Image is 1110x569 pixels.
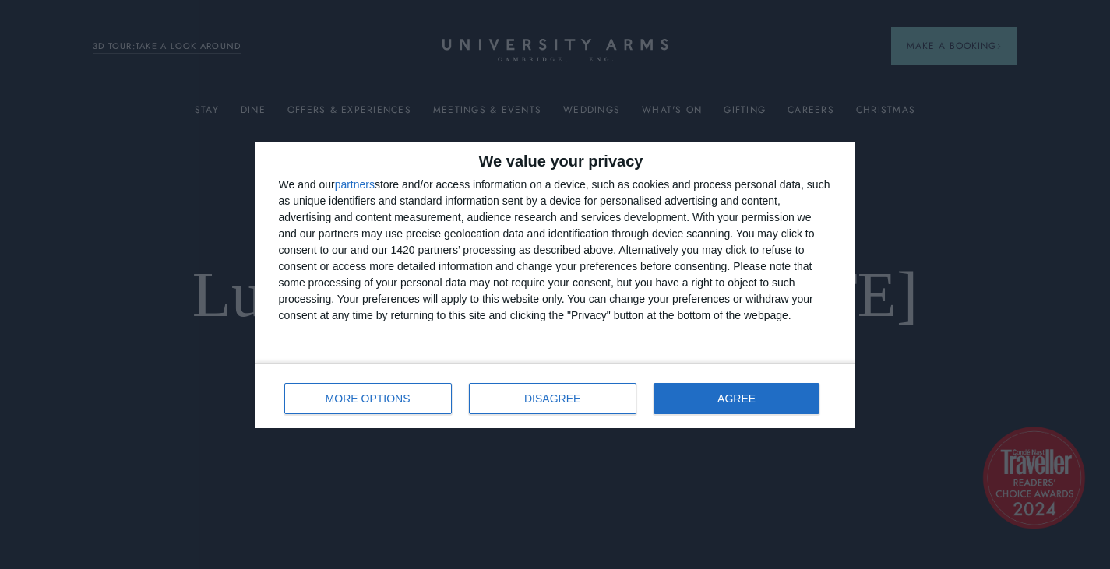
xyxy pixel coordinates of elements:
[524,393,580,404] span: DISAGREE
[335,179,375,190] button: partners
[717,393,756,404] span: AGREE
[255,142,855,428] div: qc-cmp2-ui
[326,393,411,404] span: MORE OPTIONS
[284,383,452,414] button: MORE OPTIONS
[279,153,832,169] h2: We value your privacy
[654,383,820,414] button: AGREE
[469,383,636,414] button: DISAGREE
[279,177,832,324] div: We and our store and/or access information on a device, such as cookies and process personal data...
